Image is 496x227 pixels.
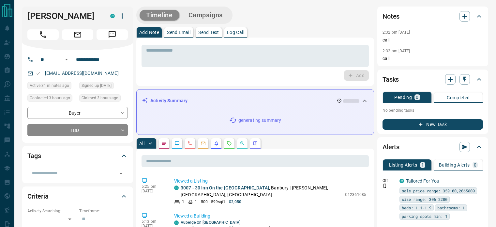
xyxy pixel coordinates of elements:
p: 1 [182,199,184,205]
svg: Opportunities [240,141,245,146]
div: Criteria [27,188,128,204]
h2: Criteria [27,191,49,202]
a: [EMAIL_ADDRESS][DOMAIN_NAME] [45,71,119,76]
svg: Requests [227,141,232,146]
h2: Tags [27,151,41,161]
p: Viewed a Listing [174,178,366,185]
span: Call [27,29,59,40]
p: Timeframe: [79,208,128,214]
p: Send Text [198,30,219,35]
svg: Lead Browsing Activity [174,141,180,146]
div: condos.ca [110,14,115,18]
svg: Calls [188,141,193,146]
svg: Push Notification Only [383,184,387,188]
p: Add Note [139,30,159,35]
p: C12361085 [345,192,366,198]
span: Claimed 3 hours ago [82,95,118,101]
div: Buyer [27,107,128,119]
span: beds: 1.1-1.9 [402,204,431,211]
p: call [383,37,483,43]
span: size range: 306,2200 [402,196,447,203]
p: 5:25 pm [142,184,164,189]
div: Tue Nov 02 2021 [79,82,128,91]
a: 3007 - 30 Inn On the [GEOGRAPHIC_DATA] [181,185,269,190]
p: Viewed a Building [174,213,366,219]
p: 1 [195,199,197,205]
a: Tailored For You [406,178,439,184]
svg: Listing Alerts [214,141,219,146]
p: 0 [474,163,476,167]
p: Pending [394,95,412,100]
a: Auberge On [GEOGRAPHIC_DATA] [181,220,240,225]
button: Timeline [140,10,179,21]
p: Off [383,178,396,184]
p: Listing Alerts [389,163,417,167]
p: 1 [421,163,424,167]
p: Activity Summary [150,97,188,104]
p: All [139,141,144,146]
p: 2:32 pm [DATE] [383,49,410,53]
div: Tags [27,148,128,164]
span: Active 31 minutes ago [30,82,69,89]
div: condos.ca [174,186,179,190]
div: Tasks [383,72,483,87]
span: Message [97,29,128,40]
p: call [383,55,483,62]
div: Tue Sep 16 2025 [27,94,76,104]
button: New Task [383,119,483,130]
p: Log Call [227,30,244,35]
div: Activity Summary [142,95,368,107]
div: condos.ca [399,179,404,183]
svg: Agent Actions [253,141,258,146]
h2: Alerts [383,142,399,152]
div: condos.ca [174,220,179,225]
div: TBD [27,124,128,136]
span: bathrooms: 1 [437,204,465,211]
p: Actively Searching: [27,208,76,214]
div: Notes [383,8,483,24]
p: Building Alerts [439,163,470,167]
svg: Emails [201,141,206,146]
p: 5:13 pm [142,219,164,224]
span: Contacted 3 hours ago [30,95,70,101]
div: Tue Sep 16 2025 [27,82,76,91]
p: [DATE] [142,189,164,193]
h2: Tasks [383,74,399,85]
svg: Email Valid [36,71,40,76]
div: Alerts [383,139,483,155]
span: sale price range: 359100,2065800 [402,187,475,194]
div: Tue Sep 16 2025 [79,94,128,104]
span: Email [62,29,93,40]
p: generating summary [238,117,281,124]
p: $2,050 [229,199,242,205]
span: Signed up [DATE] [82,82,112,89]
svg: Notes [161,141,167,146]
p: 0 [416,95,418,100]
p: 500 - 599 sqft [201,199,225,205]
button: Campaigns [182,10,229,21]
button: Open [116,169,126,178]
p: No pending tasks [383,105,483,115]
p: 2:32 pm [DATE] [383,30,410,35]
h1: [PERSON_NAME] [27,11,100,21]
h2: Notes [383,11,399,22]
p: Send Email [167,30,190,35]
span: parking spots min: 1 [402,213,447,219]
button: Open [63,56,70,63]
p: , Banbury | [PERSON_NAME], [GEOGRAPHIC_DATA], [GEOGRAPHIC_DATA] [181,185,342,198]
p: Completed [447,95,470,100]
